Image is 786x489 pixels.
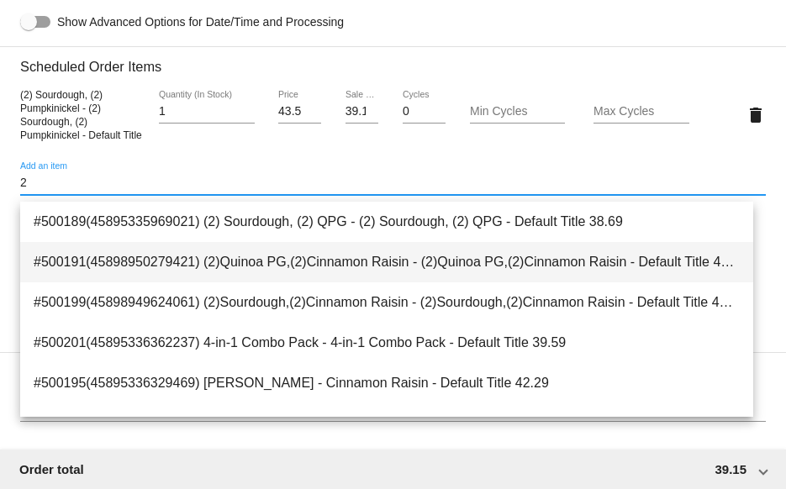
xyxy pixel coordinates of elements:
[159,105,255,118] input: Quantity (In Stock)
[34,323,740,363] span: #500201(45895336362237) 4-in-1 Combo Pack - 4-in-1 Combo Pack - Default Title 39.59
[19,462,84,476] span: Order total
[34,363,740,403] span: #500195(45895336329469) [PERSON_NAME] - Cinnamon Raisin - Default Title 42.29
[403,105,446,118] input: Cycles
[20,89,142,141] span: (2) Sourdough, (2) Pumpkinickel - (2) Sourdough, (2) Pumpkinickel - Default Title
[57,13,344,30] span: Show Advanced Options for Date/Time and Processing
[34,242,740,282] span: #500191(45898950279421) (2)Quinoa PG,(2)Cinnamon Raisin - (2)Quinoa PG,(2)Cinnamon Raisin - Defau...
[715,462,746,476] span: 39.15
[20,46,766,75] h3: Scheduled Order Items
[593,105,689,118] input: Max Cycles
[278,105,321,118] input: Price
[34,403,740,444] span: #531794(46402064089341) Shipping Protection - Shipping Protection - 0TN 1.55
[746,105,766,125] mat-icon: delete
[34,202,740,242] span: #500189(45895335969021) (2) Sourdough, (2) QPG - (2) Sourdough, (2) QPG - Default Title 38.69
[470,105,566,118] input: Min Cycles
[20,176,766,190] input: Add an item
[34,282,740,323] span: #500199(45898949624061) (2)Sourdough,(2)Cinnamon Raisin - (2)Sourdough,(2)Cinnamon Raisin - Defau...
[346,105,379,118] input: Sale Price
